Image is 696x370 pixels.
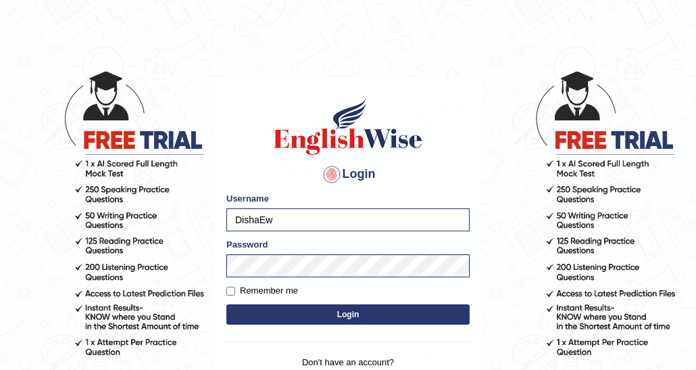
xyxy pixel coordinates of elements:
[226,304,470,325] button: Login
[226,164,470,185] h4: Login
[226,238,268,251] label: Password
[226,287,235,296] input: Remember me
[226,284,298,298] label: Remember me
[226,192,269,205] label: Username
[271,96,425,157] img: Logo of English Wise sign in for intelligent practice with AI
